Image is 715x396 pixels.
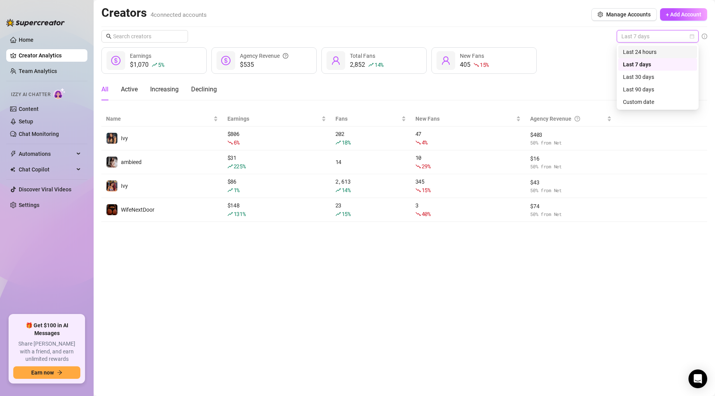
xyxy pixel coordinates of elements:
span: thunderbolt [10,151,16,157]
span: fall [415,187,421,193]
a: Content [19,106,39,112]
span: $ 43 [530,178,612,187]
img: Ivy [106,133,117,144]
div: All [101,85,108,94]
span: ambieed [121,159,142,165]
span: 4 connected accounts [151,11,207,18]
span: 15 % [480,61,489,68]
span: $ 16 [530,154,612,163]
h2: Creators [101,5,207,20]
span: Fans [335,114,400,123]
div: Agency Revenue [530,114,605,123]
div: Custom date [618,96,697,108]
span: question-circle [575,114,580,123]
div: $ 148 [227,201,326,218]
span: Total Fans [350,53,375,59]
a: Setup [19,118,33,125]
a: Settings [19,202,39,208]
span: 15 % [342,210,351,218]
div: Last 30 days [618,71,697,83]
div: Active [121,85,138,94]
span: Automations [19,148,74,160]
img: Ivy [106,180,117,191]
span: Ivy [121,183,128,189]
span: WifeNextDoor [121,207,154,213]
img: logo-BBDzfeDw.svg [6,19,65,27]
span: user [441,56,451,65]
div: $ 31 [227,153,326,171]
span: 14 % [374,61,383,68]
span: Earnings [130,53,151,59]
span: Share [PERSON_NAME] with a friend, and earn unlimited rewards [13,340,80,363]
span: rise [335,211,341,217]
a: Discover Viral Videos [19,186,71,193]
div: Increasing [150,85,179,94]
span: 50 % from Net [530,187,612,194]
span: $ 403 [530,130,612,139]
img: WifeNextDoor [106,204,117,215]
span: dollar-circle [221,56,231,65]
span: fall [415,164,421,169]
span: 15 % [422,186,431,194]
div: $ 86 [227,177,326,194]
span: 29 % [422,162,431,170]
div: Last 90 days [623,85,692,94]
span: arrow-right [57,370,62,375]
span: rise [152,62,157,68]
span: 6 % [234,139,240,146]
div: Last 90 days [618,83,697,96]
div: 2,852 [350,60,383,70]
div: 23 [335,201,406,218]
div: Last 7 days [618,58,697,71]
span: Earnings [227,114,320,123]
a: Creator Analytics [19,49,81,62]
th: Earnings [223,111,331,127]
span: 1 % [234,186,240,194]
span: rise [368,62,374,68]
div: $1,070 [130,60,164,70]
span: 5 % [158,61,164,68]
span: dollar-circle [111,56,121,65]
button: Earn nowarrow-right [13,366,80,379]
div: Open Intercom Messenger [688,369,707,388]
span: fall [474,62,479,68]
span: 18 % [342,139,351,146]
th: New Fans [411,111,525,127]
div: 405 [460,60,489,70]
span: $535 [240,60,288,70]
span: user [331,56,341,65]
span: 50 % from Net [530,139,612,146]
span: 131 % [234,210,246,218]
div: 2,613 [335,177,406,194]
button: + Add Account [660,8,707,21]
th: Fans [331,111,411,127]
span: Name [106,114,212,123]
div: 14 [335,158,406,166]
div: Agency Revenue [240,52,288,60]
span: Chat Copilot [19,163,74,176]
th: Name [101,111,223,127]
span: search [106,34,112,39]
img: AI Chatter [53,88,66,99]
span: rise [227,211,233,217]
a: Home [19,37,34,43]
span: New Fans [415,114,515,123]
span: question-circle [283,52,288,60]
a: Chat Monitoring [19,131,59,137]
span: Last 7 days [621,30,694,42]
span: 50 % from Net [530,210,612,218]
span: rise [227,164,233,169]
span: Manage Accounts [606,11,651,18]
img: Chat Copilot [10,167,15,172]
div: 202 [335,130,406,147]
span: fall [227,140,233,145]
div: 10 [415,153,521,171]
div: Custom date [623,98,692,106]
span: rise [335,140,341,145]
span: 🎁 Get $100 in AI Messages [13,322,80,337]
span: New Fans [460,53,484,59]
div: 3 [415,201,521,218]
span: Earn now [31,369,54,376]
div: Last 7 days [623,60,692,69]
div: Last 24 hours [623,48,692,56]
